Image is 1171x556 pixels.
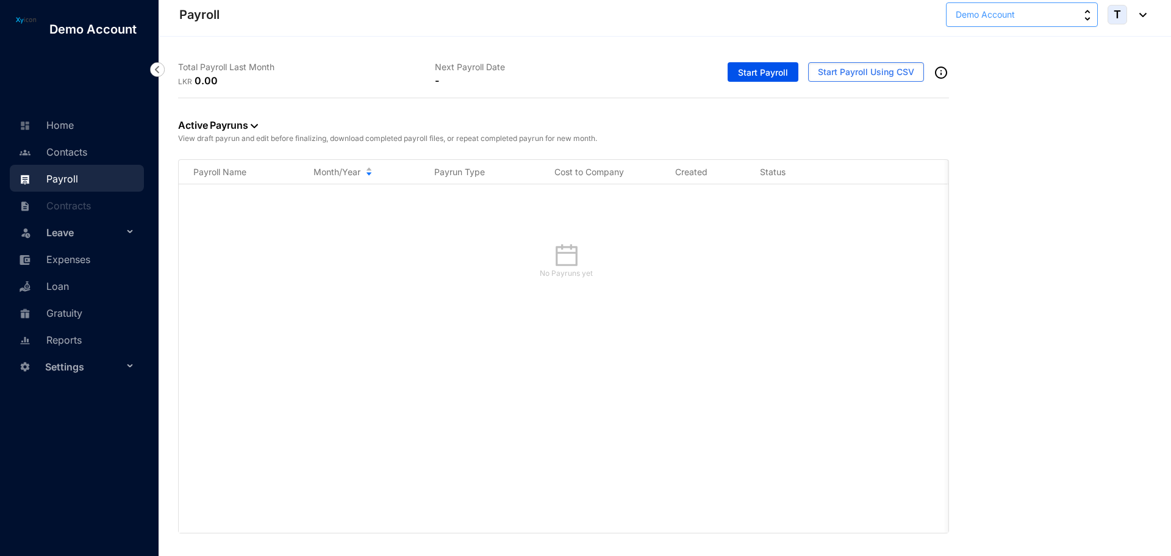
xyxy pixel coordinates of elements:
[45,355,123,379] span: Settings
[195,73,218,88] p: 0.00
[10,245,144,272] li: Expenses
[10,165,144,192] li: Payroll
[728,62,798,82] button: Start Payroll
[313,166,360,178] span: Month/Year
[20,147,30,158] img: people-unselected.118708e94b43a90eceab.svg
[178,61,435,73] p: Total Payroll Last Month
[179,6,220,23] p: Payroll
[956,8,1015,21] span: Demo Account
[179,160,299,184] th: Payroll Name
[16,119,74,131] a: Home
[661,160,745,184] th: Created
[10,138,144,165] li: Contacts
[12,15,40,25] img: log
[10,111,144,138] li: Home
[16,173,78,185] a: Payroll
[150,62,165,77] img: nav-icon-left.19a07721e4dec06a274f6d07517f07b7.svg
[540,160,660,184] th: Cost to Company
[10,272,144,299] li: Loan
[20,361,30,372] img: settings-unselected.1febfda315e6e19643a1.svg
[20,226,32,239] img: leave-unselected.2934df6273408c3f84d9.svg
[178,119,258,131] a: Active Payruns
[20,120,30,131] img: home-unselected.a29eae3204392db15eaf.svg
[20,174,30,185] img: payroll.289672236c54bbec4828.svg
[1114,9,1121,20] span: T
[934,65,948,80] img: info-outined.c2a0bb1115a2853c7f4cb4062ec879bc.svg
[808,62,924,82] button: Start Payroll Using CSV
[554,243,579,267] span: calendar
[16,253,90,265] a: Expenses
[46,220,123,245] span: Leave
[178,132,949,145] p: View draft payrun and edit before finalizing, download completed payroll files, or repeat complet...
[20,255,30,265] img: expense-unselected.2edcf0507c847f3e9e96.svg
[10,299,144,326] li: Gratuity
[16,307,82,319] a: Gratuity
[946,2,1098,27] button: Demo Account
[16,200,91,212] a: Contracts
[1133,13,1147,17] img: dropdown-black.8e83cc76930a90b1a4fdb6d089b7bf3a.svg
[251,124,258,128] img: dropdown-black.8e83cc76930a90b1a4fdb6d089b7bf3a.svg
[818,66,914,78] span: Start Payroll Using CSV
[10,326,144,353] li: Reports
[420,160,540,184] th: Payrun Type
[435,61,692,73] p: Next Payroll Date
[1084,10,1090,21] img: up-down-arrow.74152d26bf9780fbf563ca9c90304185.svg
[10,192,144,218] li: Contracts
[738,67,788,79] span: Start Payroll
[20,335,30,346] img: report-unselected.e6a6b4230fc7da01f883.svg
[20,201,30,212] img: contract-unselected.99e2b2107c0a7dd48938.svg
[193,268,939,280] p: No Payruns yet
[435,73,439,88] p: -
[20,308,30,319] img: gratuity-unselected.a8c340787eea3cf492d7.svg
[745,160,863,184] th: Status
[16,280,69,292] a: Loan
[40,15,146,38] p: Demo Account
[20,281,30,292] img: loan-unselected.d74d20a04637f2d15ab5.svg
[16,334,82,346] a: Reports
[16,146,87,158] a: Contacts
[178,76,195,88] p: LKR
